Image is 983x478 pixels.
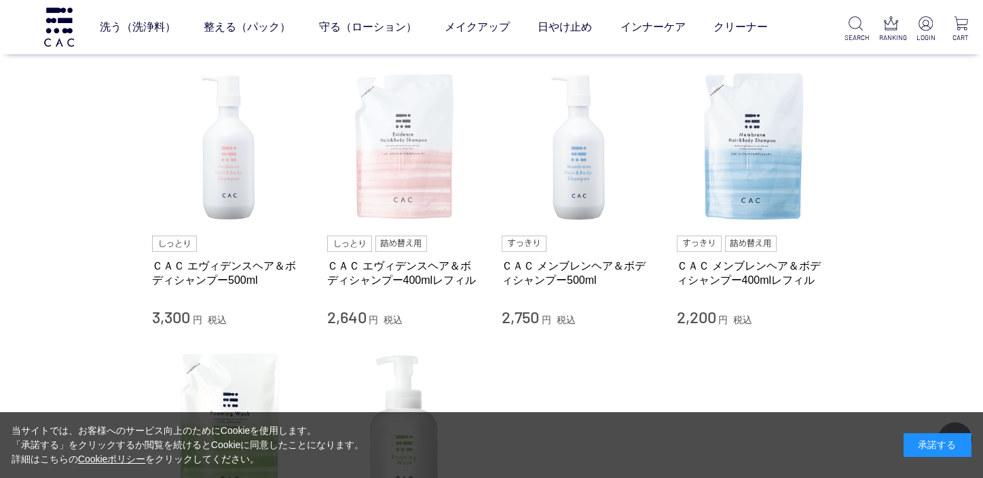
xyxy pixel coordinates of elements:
a: CART [950,16,972,43]
img: すっきり [677,236,722,252]
span: 税込 [557,314,576,325]
span: 円 [193,314,202,325]
a: Cookieポリシー [78,454,146,464]
a: RANKING [879,16,902,43]
img: 詰め替え用 [725,236,777,252]
span: 円 [718,314,728,325]
a: ＣＡＣ エヴィデンスヘア＆ボディシャンプー400mlレフィル [327,259,482,288]
a: 洗う（洗浄料） [100,8,176,46]
p: CART [950,33,972,43]
img: logo [42,7,76,46]
div: 承諾する [904,433,971,457]
a: ＣＡＣ メンブレンヘア＆ボディシャンプー500ml [502,259,656,288]
span: 円 [369,314,378,325]
img: 詰め替え用 [375,236,428,252]
span: 円 [542,314,551,325]
span: 2,200 [677,307,716,327]
img: ＣＡＣ メンブレンヘア＆ボディシャンプー500ml [502,70,656,225]
div: 当サイトでは、お客様へのサービス向上のためにCookieを使用します。 「承諾する」をクリックするか閲覧を続けるとCookieに同意したことになります。 詳細はこちらの をクリックしてください。 [12,424,365,466]
a: 守る（ローション） [319,8,417,46]
img: ＣＡＣ メンブレンヘア＆ボディシャンプー400mlレフィル [677,70,832,225]
img: ＣＡＣ エヴィデンスヘア＆ボディシャンプー500ml [152,70,307,225]
a: メイクアップ [445,8,510,46]
p: LOGIN [914,33,937,43]
a: 日やけ止め [538,8,592,46]
span: 3,300 [152,307,190,327]
a: クリーナー [713,8,768,46]
span: 2,640 [327,307,367,327]
span: 2,750 [502,307,539,327]
a: ＣＡＣ エヴィデンスヘア＆ボディシャンプー500ml [152,259,307,288]
img: ＣＡＣ エヴィデンスヘア＆ボディシャンプー400mlレフィル [327,70,482,225]
img: しっとり [327,236,372,252]
a: インナーケア [620,8,686,46]
p: RANKING [879,33,902,43]
a: LOGIN [914,16,937,43]
span: 税込 [733,314,752,325]
span: 税込 [384,314,403,325]
a: ＣＡＣ メンブレンヘア＆ボディシャンプー400mlレフィル [677,259,832,288]
img: しっとり [152,236,197,252]
a: SEARCH [845,16,867,43]
p: SEARCH [845,33,867,43]
img: すっきり [502,236,546,252]
span: 税込 [208,314,227,325]
a: 整える（パック） [204,8,291,46]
